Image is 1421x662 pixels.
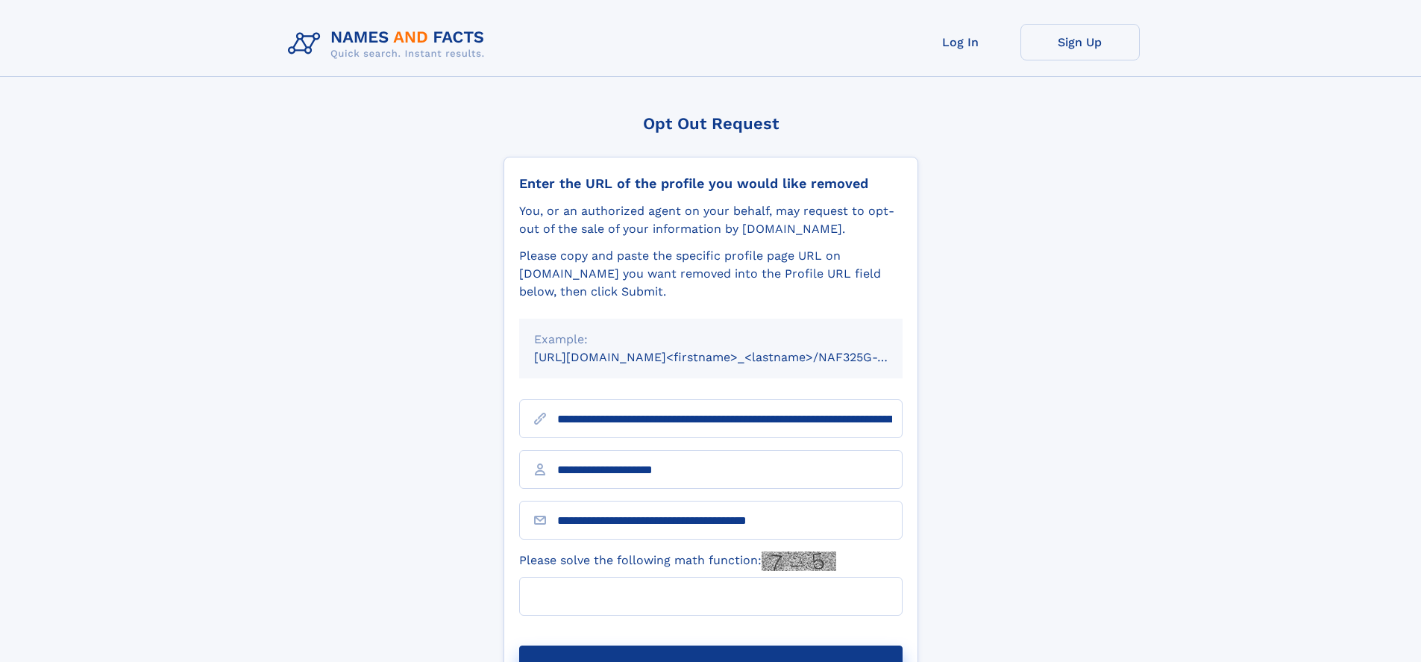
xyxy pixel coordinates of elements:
a: Log In [901,24,1020,60]
div: Please copy and paste the specific profile page URL on [DOMAIN_NAME] you want removed into the Pr... [519,247,903,301]
div: You, or an authorized agent on your behalf, may request to opt-out of the sale of your informatio... [519,202,903,238]
img: Logo Names and Facts [282,24,497,64]
a: Sign Up [1020,24,1140,60]
label: Please solve the following math function: [519,552,836,571]
small: [URL][DOMAIN_NAME]<firstname>_<lastname>/NAF325G-xxxxxxxx [534,350,931,364]
div: Example: [534,331,888,349]
div: Enter the URL of the profile you would like removed [519,175,903,192]
div: Opt Out Request [504,114,918,133]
